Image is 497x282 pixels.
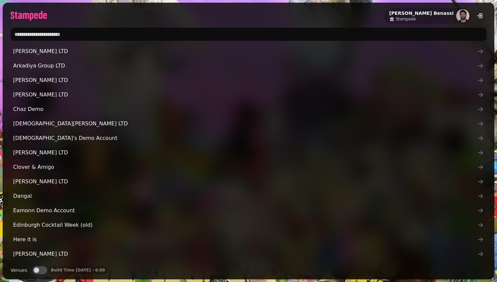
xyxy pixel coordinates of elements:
a: [PERSON_NAME] LTD [11,88,486,101]
a: Here it is [11,233,486,246]
a: [PERSON_NAME] LTD [11,45,486,58]
a: Stampede [389,16,454,22]
a: Edinburgh Cocktail Week (old) [11,218,486,232]
a: [PERSON_NAME] LTD [11,175,486,188]
img: logo [11,11,47,21]
a: [PERSON_NAME] LTD [11,247,486,261]
span: Chaz Demo [13,105,477,113]
p: Build Time [DATE] - 6:09 [51,268,105,273]
a: [DEMOGRAPHIC_DATA][PERSON_NAME] LTD [11,117,486,130]
a: Chaz Demo [11,103,486,116]
img: aHR0cHM6Ly93d3cuZ3JhdmF0YXIuY29tL2F2YXRhci9mNWJlMmFiYjM4MjBmMGYzOTE3MzVlNWY5MTA5YzdkYz9zPTE1MCZkP... [456,9,469,22]
button: logout [473,9,486,22]
a: Clover & Amigo [11,161,486,174]
span: Dangal [13,192,477,200]
span: Eamonn Demo Account [13,207,477,215]
span: [PERSON_NAME] LTD [13,149,477,157]
span: [PERSON_NAME] LTD [13,47,477,55]
span: [PERSON_NAME] LTD [13,76,477,84]
a: Dangal [11,190,486,203]
label: Venues [11,266,27,274]
span: Arkadiya Group LTD [13,62,477,70]
a: Arkadiya Group LTD [11,59,486,72]
a: Eamonn Demo Account [11,204,486,217]
span: Stampede [396,16,416,22]
a: [DEMOGRAPHIC_DATA]'s Demo Account [11,132,486,145]
span: [PERSON_NAME] LTD [13,91,477,99]
span: [DEMOGRAPHIC_DATA]'s Demo Account [13,134,477,142]
span: Clover & Amigo [13,163,477,171]
span: Here it is [13,236,477,244]
h2: [PERSON_NAME] Benassi [389,10,454,16]
span: Edinburgh Cocktail Week (old) [13,221,477,229]
span: [PERSON_NAME] LTD [13,178,477,186]
a: [PERSON_NAME] LTD [11,74,486,87]
span: [PERSON_NAME] LTD [13,250,477,258]
a: [PERSON_NAME] LTD [11,146,486,159]
span: [DEMOGRAPHIC_DATA][PERSON_NAME] LTD [13,120,477,128]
